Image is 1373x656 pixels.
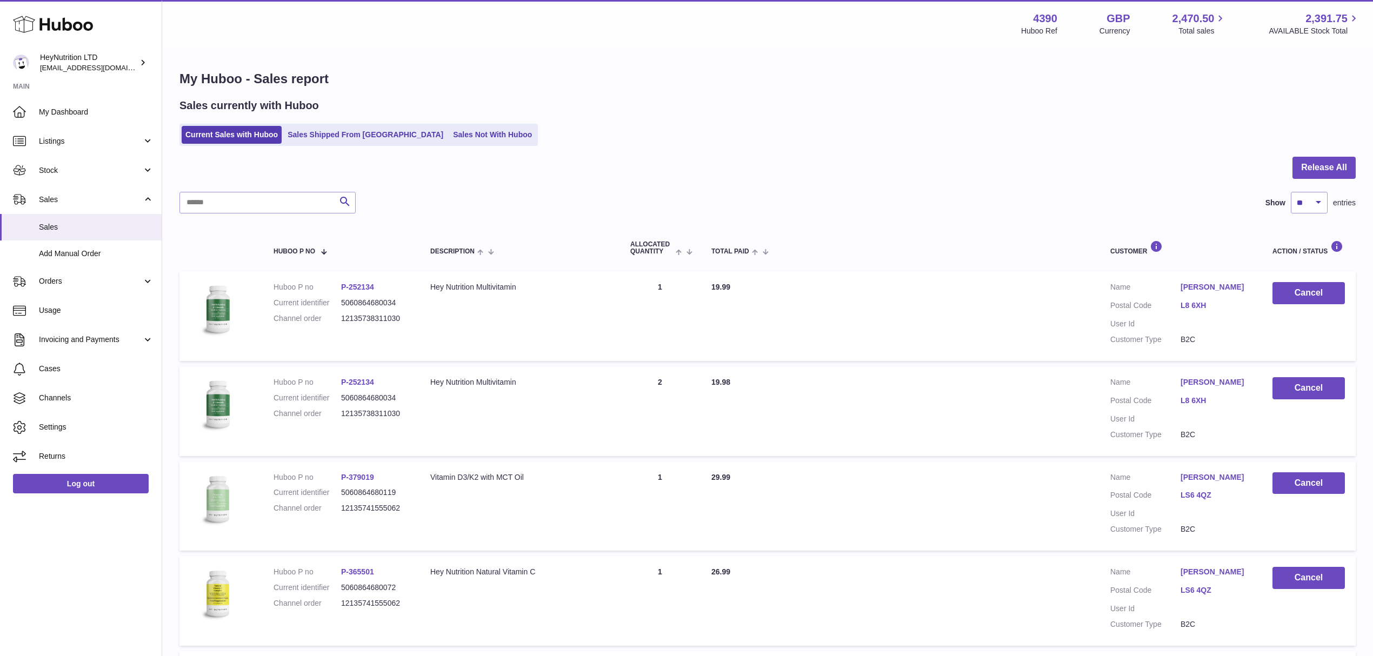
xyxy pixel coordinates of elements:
span: Add Manual Order [39,249,154,259]
dt: Huboo P no [274,282,341,292]
td: 1 [619,461,701,551]
dt: Channel order [274,598,341,608]
div: Hey Nutrition Multivitamin [430,282,609,292]
dt: Customer Type [1110,619,1181,630]
a: 2,470.50 Total sales [1172,11,1227,36]
dt: Huboo P no [274,377,341,387]
span: [EMAIL_ADDRESS][DOMAIN_NAME] [40,63,159,72]
img: info@heynutrition.com [13,55,29,71]
span: Listings [39,136,142,146]
dt: Channel order [274,409,341,419]
dd: 12135741555062 [341,503,409,513]
a: Sales Shipped From [GEOGRAPHIC_DATA] [284,126,447,144]
dt: Customer Type [1110,430,1181,440]
span: 26.99 [711,567,730,576]
a: P-252134 [341,283,374,291]
button: Cancel [1272,282,1345,304]
strong: 4390 [1033,11,1057,26]
dt: Name [1110,377,1181,390]
dt: Name [1110,472,1181,485]
span: Sales [39,195,142,205]
span: Usage [39,305,154,316]
h2: Sales currently with Huboo [179,98,319,113]
dt: Current identifier [274,583,341,593]
a: L8 6XH [1181,396,1251,406]
td: 1 [619,271,701,361]
dt: Huboo P no [274,472,341,483]
dt: Current identifier [274,298,341,308]
td: 2 [619,366,701,456]
dt: Customer Type [1110,524,1181,534]
dt: Postal Code [1110,396,1181,409]
img: 43901725566257.jpg [190,472,244,526]
dt: Name [1110,567,1181,580]
a: L8 6XH [1181,300,1251,311]
div: Hey Nutrition Multivitamin [430,377,609,387]
span: Orders [39,276,142,286]
span: Channels [39,393,154,403]
dt: Postal Code [1110,490,1181,503]
span: 2,470.50 [1172,11,1215,26]
a: [PERSON_NAME] [1181,567,1251,577]
a: LS6 4QZ [1181,585,1251,595]
a: 2,391.75 AVAILABLE Stock Total [1269,11,1360,36]
dt: User Id [1110,319,1181,329]
div: Vitamin D3/K2 with MCT Oil [430,472,609,483]
a: P-252134 [341,378,374,386]
div: Hey Nutrition Natural Vitamin C [430,567,609,577]
dd: 5060864680119 [341,487,409,498]
dt: Current identifier [274,487,341,498]
dt: Huboo P no [274,567,341,577]
span: Cases [39,364,154,374]
div: Currency [1099,26,1130,36]
span: ALLOCATED Quantity [630,241,673,255]
a: [PERSON_NAME] [1181,472,1251,483]
dd: B2C [1181,619,1251,630]
dd: 12135741555062 [341,598,409,608]
img: 43901725567377.jpeg [190,282,244,336]
span: Settings [39,422,154,432]
img: 43901725566864.jpeg [190,567,244,621]
a: Sales Not With Huboo [449,126,536,144]
span: 29.99 [711,473,730,481]
span: entries [1333,198,1356,208]
div: Customer [1110,240,1251,255]
button: Release All [1292,157,1356,179]
span: Sales [39,222,154,232]
dt: Channel order [274,503,341,513]
span: AVAILABLE Stock Total [1269,26,1360,36]
div: Action / Status [1272,240,1345,255]
a: P-379019 [341,473,374,481]
dt: User Id [1110,508,1181,519]
a: LS6 4QZ [1181,490,1251,500]
span: Huboo P no [274,248,315,255]
span: Stock [39,165,142,176]
span: Total paid [711,248,749,255]
dd: 5060864680072 [341,583,409,593]
strong: GBP [1107,11,1130,26]
dt: Customer Type [1110,334,1181,345]
span: Total sales [1178,26,1227,36]
span: 19.98 [711,378,730,386]
dd: 5060864680034 [341,298,409,308]
dt: User Id [1110,604,1181,614]
button: Cancel [1272,377,1345,399]
dd: 5060864680034 [341,393,409,403]
dt: User Id [1110,414,1181,424]
a: [PERSON_NAME] [1181,282,1251,292]
dt: Postal Code [1110,300,1181,313]
img: 43901725567377.jpeg [190,377,244,431]
span: 2,391.75 [1305,11,1348,26]
dd: 12135738311030 [341,313,409,324]
dt: Channel order [274,313,341,324]
label: Show [1265,198,1285,208]
div: Huboo Ref [1021,26,1057,36]
dd: B2C [1181,524,1251,534]
dt: Current identifier [274,393,341,403]
dt: Name [1110,282,1181,295]
span: Description [430,248,475,255]
button: Cancel [1272,472,1345,494]
dt: Postal Code [1110,585,1181,598]
button: Cancel [1272,567,1345,589]
a: [PERSON_NAME] [1181,377,1251,387]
